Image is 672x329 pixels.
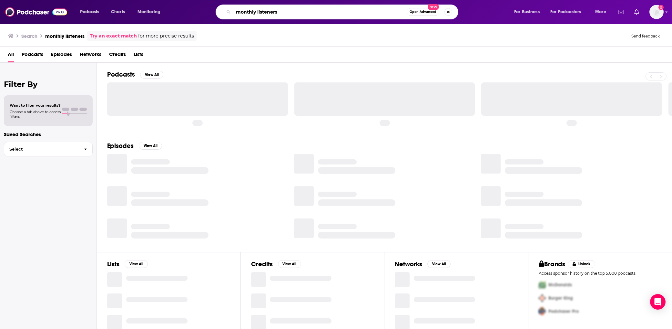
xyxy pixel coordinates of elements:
[629,33,662,39] button: Send feedback
[4,80,93,89] h2: Filter By
[107,7,129,17] a: Charts
[616,6,626,17] a: Show notifications dropdown
[407,8,439,16] button: Open AdvancedNew
[536,292,548,305] img: Second Pro Logo
[427,260,451,268] button: View All
[410,10,436,14] span: Open Advanced
[22,49,43,62] a: Podcasts
[4,147,79,151] span: Select
[107,260,119,268] h2: Lists
[510,7,548,17] button: open menu
[658,5,664,10] svg: Add a profile image
[107,260,148,268] a: ListsView All
[278,260,301,268] button: View All
[80,7,99,16] span: Podcasts
[548,295,573,301] span: Burger King
[10,103,61,108] span: Want to filter your results?
[76,7,107,17] button: open menu
[568,260,595,268] button: Unlock
[138,32,194,40] span: for more precise results
[649,5,664,19] img: User Profile
[107,70,135,79] h2: Podcasts
[51,49,72,62] a: Episodes
[90,32,137,40] a: Try an exact match
[4,142,93,156] button: Select
[632,6,642,17] a: Show notifications dropdown
[395,260,451,268] a: NetworksView All
[536,305,548,318] img: Third Pro Logo
[536,278,548,292] img: First Pro Logo
[10,110,61,119] span: Choose a tab above to access filters.
[125,260,148,268] button: View All
[395,260,422,268] h2: Networks
[133,7,169,17] button: open menu
[134,49,143,62] a: Lists
[137,7,160,16] span: Monitoring
[140,71,163,79] button: View All
[546,7,591,17] button: open menu
[222,5,464,19] div: Search podcasts, credits, & more...
[107,70,163,79] a: PodcastsView All
[107,142,162,150] a: EpisodesView All
[550,7,581,16] span: For Podcasters
[21,33,37,39] h3: Search
[548,309,579,314] span: Podchaser Pro
[8,49,14,62] a: All
[111,7,125,16] span: Charts
[539,271,662,276] p: Access sponsor history on the top 5,000 podcasts.
[251,260,301,268] a: CreditsView All
[514,7,540,16] span: For Business
[428,4,439,10] span: New
[139,142,162,150] button: View All
[107,142,134,150] h2: Episodes
[4,131,93,137] p: Saved Searches
[251,260,273,268] h2: Credits
[45,33,85,39] h3: monthly listeners
[649,5,664,19] button: Show profile menu
[80,49,101,62] a: Networks
[595,7,606,16] span: More
[591,7,614,17] button: open menu
[548,282,572,288] span: McDonalds
[109,49,126,62] a: Credits
[539,260,565,268] h2: Brands
[233,7,407,17] input: Search podcasts, credits, & more...
[650,294,666,310] div: Open Intercom Messenger
[649,5,664,19] span: Logged in as ehladik
[5,6,67,18] img: Podchaser - Follow, Share and Rate Podcasts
